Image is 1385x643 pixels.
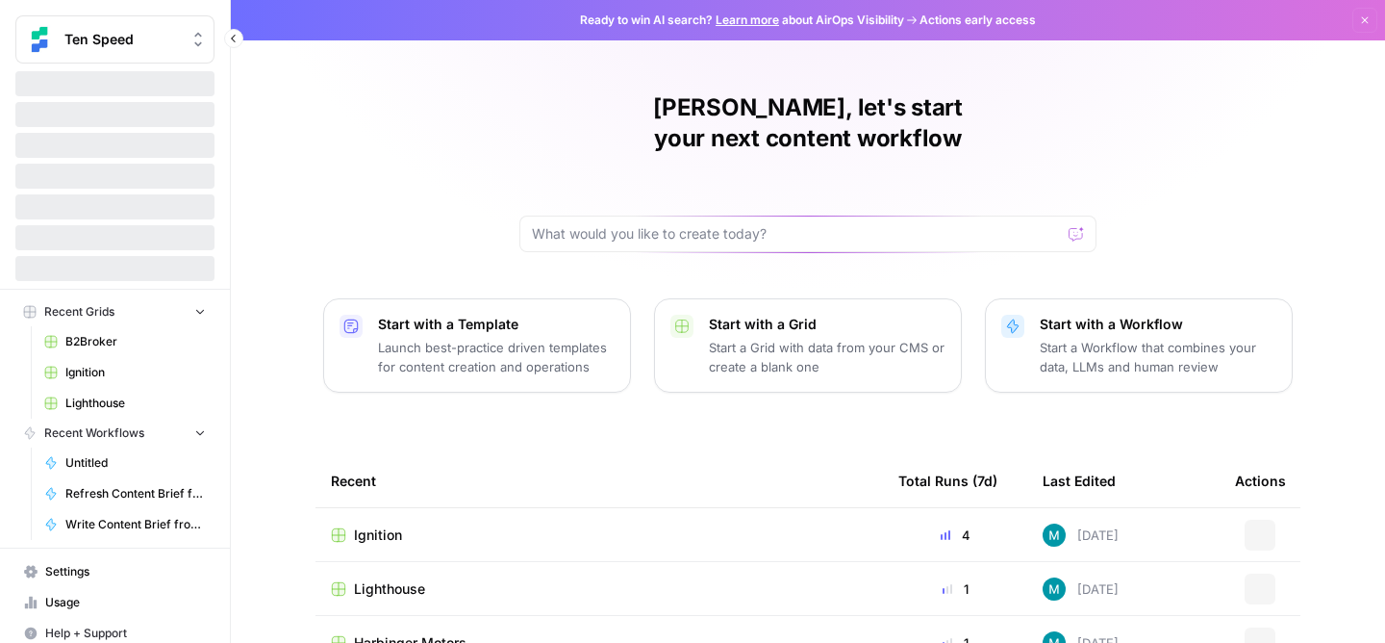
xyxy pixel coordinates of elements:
[709,338,945,376] p: Start a Grid with data from your CMS or create a blank one
[65,454,206,472] span: Untitled
[532,224,1061,244] input: What would you like to create today?
[45,625,206,642] span: Help + Support
[898,579,1012,599] div: 1
[65,333,206,350] span: B2Broker
[65,485,206,502] span: Refresh Content Brief from Keyword [DEV]
[36,388,214,419] a: Lighthouse
[985,298,1293,393] button: Start with a WorkflowStart a Workflow that combines your data, LLMs and human review
[1043,454,1116,507] div: Last Edited
[45,563,206,580] span: Settings
[323,298,631,393] button: Start with a TemplateLaunch best-practice driven templates for content creation and operations
[331,579,868,599] a: Lighthouse
[44,303,114,321] span: Recent Grids
[354,579,425,599] span: Lighthouse
[15,556,214,587] a: Settings
[898,526,1012,545] div: 4
[64,30,181,49] span: Ten Speed
[45,594,206,611] span: Usage
[36,509,214,540] a: Write Content Brief from Keyword [DEV]
[1235,454,1286,507] div: Actions
[709,315,945,334] p: Start with a Grid
[654,298,962,393] button: Start with a GridStart a Grid with data from your CMS or create a blank one
[519,92,1096,154] h1: [PERSON_NAME], let's start your next content workflow
[331,526,868,545] a: Ignition
[65,516,206,533] span: Write Content Brief from Keyword [DEV]
[331,454,868,507] div: Recent
[44,424,144,442] span: Recent Workflows
[65,395,206,412] span: Lighthouse
[1043,524,1066,547] img: 9k9gt13slxq95qn7lcfsj5lxmi7v
[1040,338,1276,376] p: Start a Workflow that combines your data, LLMs and human review
[716,13,779,27] a: Learn more
[1043,524,1119,547] div: [DATE]
[1040,315,1276,334] p: Start with a Workflow
[15,419,214,448] button: Recent Workflows
[898,454,997,507] div: Total Runs (7d)
[1043,578,1066,601] img: 9k9gt13slxq95qn7lcfsj5lxmi7v
[15,297,214,326] button: Recent Grids
[580,12,904,29] span: Ready to win AI search? about AirOps Visibility
[15,15,214,64] button: Workspace: Ten Speed
[36,326,214,357] a: B2Broker
[919,12,1036,29] span: Actions early access
[22,22,57,57] img: Ten Speed Logo
[354,526,402,545] span: Ignition
[36,448,214,478] a: Untitled
[36,478,214,509] a: Refresh Content Brief from Keyword [DEV]
[1043,578,1119,601] div: [DATE]
[378,315,615,334] p: Start with a Template
[15,587,214,618] a: Usage
[36,357,214,388] a: Ignition
[378,338,615,376] p: Launch best-practice driven templates for content creation and operations
[65,364,206,381] span: Ignition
